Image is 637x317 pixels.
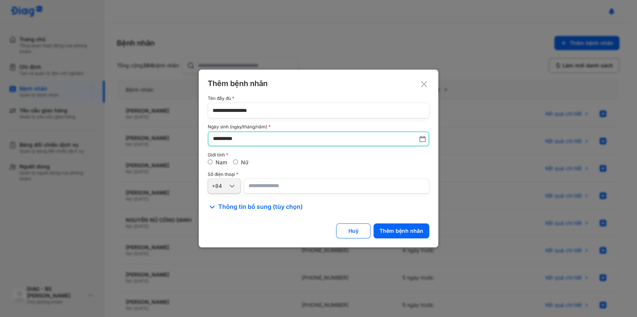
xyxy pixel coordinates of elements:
[374,223,429,238] button: Thêm bệnh nhân
[336,223,371,238] button: Huỷ
[208,152,429,158] div: Giới tính
[380,228,423,234] div: Thêm bệnh nhân
[208,124,429,129] div: Ngày sinh (ngày/tháng/năm)
[241,159,249,165] label: Nữ
[218,202,303,211] span: Thông tin bổ sung (tùy chọn)
[208,96,429,101] div: Tên đầy đủ
[212,183,228,189] div: +84
[208,172,429,177] div: Số điện thoại
[208,79,429,88] div: Thêm bệnh nhân
[216,159,227,165] label: Nam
